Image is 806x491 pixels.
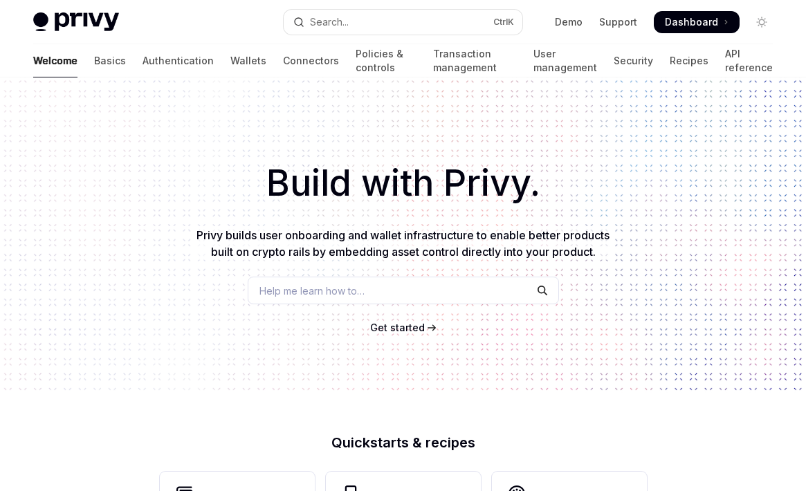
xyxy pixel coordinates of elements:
a: API reference [725,44,773,77]
h1: Build with Privy. [22,156,784,210]
a: Policies & controls [356,44,416,77]
a: User management [533,44,597,77]
a: Welcome [33,44,77,77]
a: Wallets [230,44,266,77]
a: Demo [555,15,583,29]
button: Open search [284,10,523,35]
a: Transaction management [433,44,517,77]
span: Privy builds user onboarding and wallet infrastructure to enable better products built on crypto ... [196,228,610,259]
h2: Quickstarts & recipes [160,436,647,450]
button: Toggle dark mode [751,11,773,33]
a: Support [599,15,637,29]
a: Security [614,44,653,77]
span: Ctrl K [493,17,514,28]
a: Connectors [283,44,339,77]
div: Search... [310,14,349,30]
a: Dashboard [654,11,740,33]
img: light logo [33,12,119,32]
span: Get started [370,322,425,333]
a: Basics [94,44,126,77]
a: Get started [370,321,425,335]
span: Dashboard [665,15,718,29]
a: Recipes [670,44,708,77]
a: Authentication [143,44,214,77]
span: Help me learn how to… [259,284,365,298]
